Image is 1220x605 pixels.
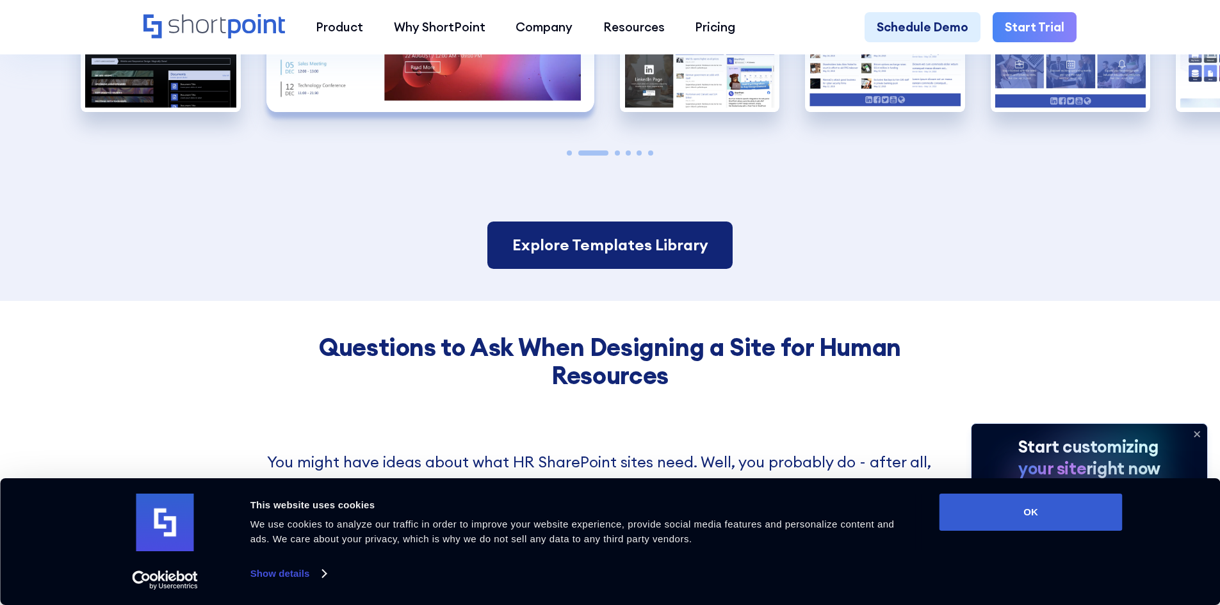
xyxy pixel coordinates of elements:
div: Why ShortPoint [394,18,485,36]
div: This website uses cookies [250,497,911,513]
div: Pricing [695,18,735,36]
a: Start Trial [993,12,1077,43]
span: Go to slide 3 [615,150,620,156]
a: Explore Templates Library [487,222,732,269]
span: Go to slide 5 [637,150,642,156]
span: Go to slide 4 [626,150,631,156]
div: Resources [603,18,665,36]
a: Show details [250,564,326,583]
a: Product [300,12,378,43]
a: Pricing [680,12,751,43]
span: We use cookies to analyze our traffic in order to improve your website experience, provide social... [250,519,895,544]
strong: Questions to Ask When Designing a Site for Human Resources [319,332,901,391]
div: Company [516,18,573,36]
a: Company [500,12,588,43]
span: Go to slide 2 [578,150,609,156]
button: OK [939,494,1123,531]
a: Schedule Demo [865,12,980,43]
p: You might have ideas about what HR SharePoint sites need. Well, you probably do - after all, you ... [267,451,954,542]
a: Home [143,14,285,40]
a: Usercentrics Cookiebot - opens in a new window [109,570,221,590]
a: Resources [588,12,680,43]
span: Go to slide 6 [648,150,653,156]
img: logo [136,494,194,551]
span: Go to slide 1 [567,150,572,156]
div: Product [316,18,363,36]
a: Why ShortPoint [378,12,501,43]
